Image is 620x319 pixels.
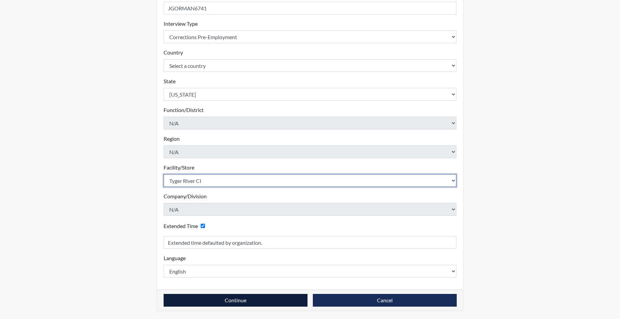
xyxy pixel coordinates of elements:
button: Continue [164,294,307,307]
label: Company/Division [164,192,207,200]
button: Cancel [313,294,457,307]
label: Function/District [164,106,204,114]
label: Language [164,254,186,262]
div: Checking this box will provide the interviewee with an accomodation of extra time to answer each ... [164,221,208,231]
label: Region [164,135,180,143]
label: Interview Type [164,20,198,28]
label: State [164,77,176,85]
input: Insert a Registration ID, which needs to be a unique alphanumeric value for each interviewee [164,2,457,14]
input: Reason for Extension [164,236,457,249]
label: Facility/Store [164,164,194,172]
label: Country [164,48,183,57]
label: Extended Time [164,222,198,230]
